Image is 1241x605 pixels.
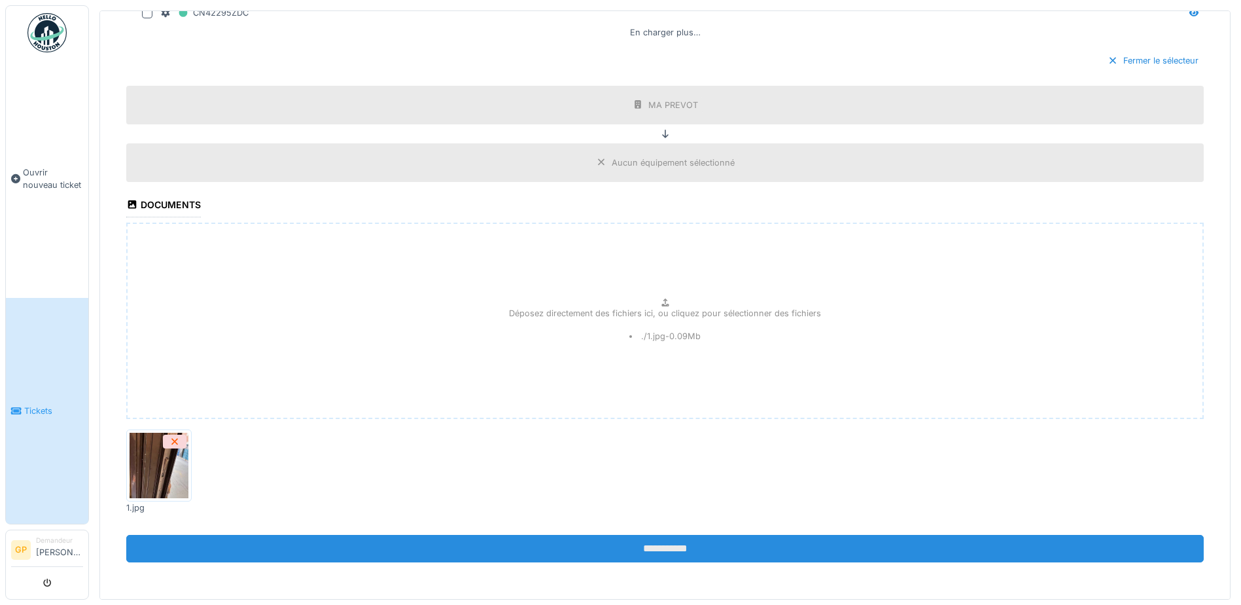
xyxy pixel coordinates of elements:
[27,13,67,52] img: Badge_color-CXgf-gQk.svg
[6,298,88,524] a: Tickets
[126,502,192,514] div: 1.jpg
[6,60,88,298] a: Ouvrir nouveau ticket
[1102,52,1204,69] div: Fermer le sélecteur
[24,405,83,417] span: Tickets
[509,307,821,320] p: Déposez directement des fichiers ici, ou cliquez pour sélectionner des fichiers
[160,5,249,21] div: CN42295ZDC
[11,540,31,560] li: GP
[612,156,735,169] div: Aucun équipement sélectionné
[648,99,698,111] div: MA PREVOT
[126,195,201,217] div: Documents
[23,166,83,191] span: Ouvrir nouveau ticket
[36,536,83,564] li: [PERSON_NAME]
[11,536,83,567] a: GP Demandeur[PERSON_NAME]
[130,433,188,498] img: 2who7qs1ldl5pdwi8gs4p129o2yy
[629,330,701,342] li: ./1.jpg - 0.09 Mb
[625,24,706,41] div: En charger plus…
[36,536,83,545] div: Demandeur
